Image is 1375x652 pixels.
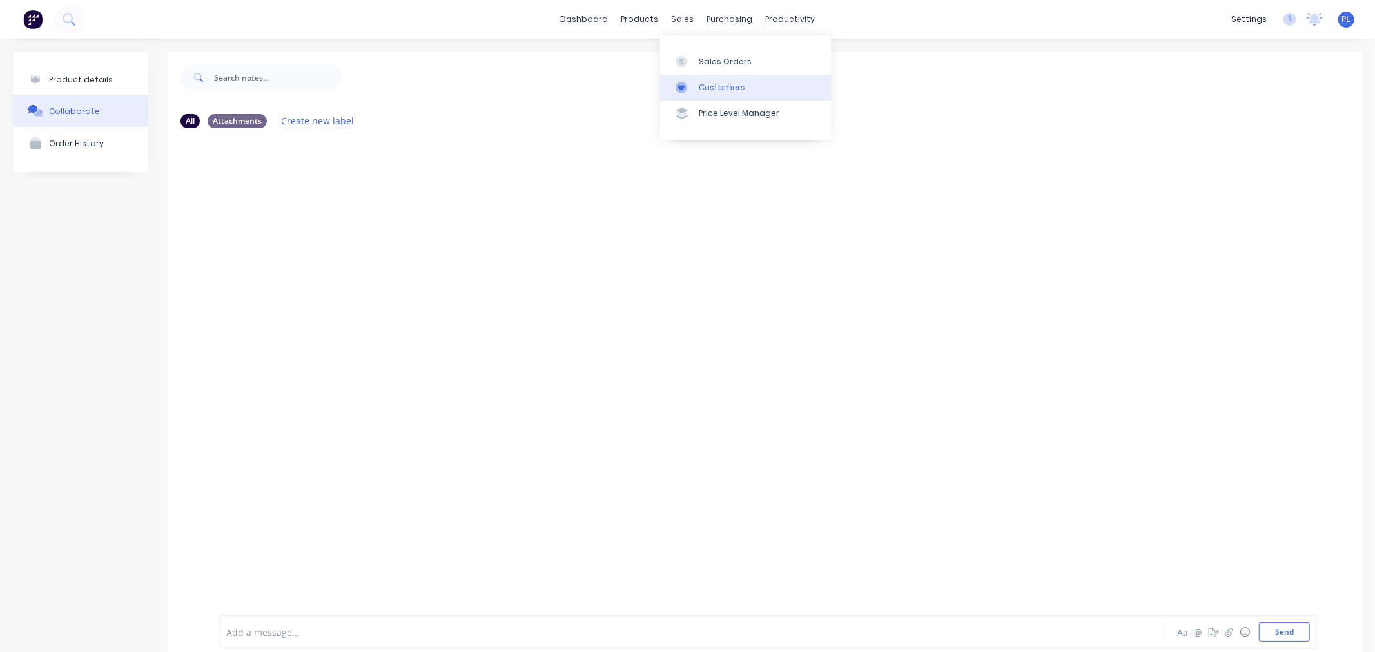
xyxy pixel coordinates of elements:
span: PL [1342,14,1351,25]
a: Sales Orders [660,48,831,74]
div: Sales Orders [699,56,752,68]
img: Factory [23,10,43,29]
button: Collaborate [13,95,148,127]
button: Send [1259,622,1310,642]
div: Collaborate [49,106,100,116]
div: settings [1225,10,1273,29]
a: dashboard [554,10,614,29]
div: Product details [49,75,113,84]
button: Create new label [275,112,361,129]
div: sales [665,10,700,29]
button: Order History [13,127,148,159]
div: Attachments [208,114,267,128]
div: Order History [49,139,104,148]
button: Aa [1175,624,1191,640]
button: ☺ [1237,624,1253,640]
a: Price Level Manager [660,101,831,126]
div: Price Level Manager [699,108,779,119]
button: Product details [13,64,148,95]
button: @ [1191,624,1206,640]
div: productivity [759,10,821,29]
input: Search notes... [214,64,342,90]
a: Customers [660,75,831,101]
div: Customers [699,82,745,93]
div: products [614,10,665,29]
div: All [180,114,200,128]
div: purchasing [700,10,759,29]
